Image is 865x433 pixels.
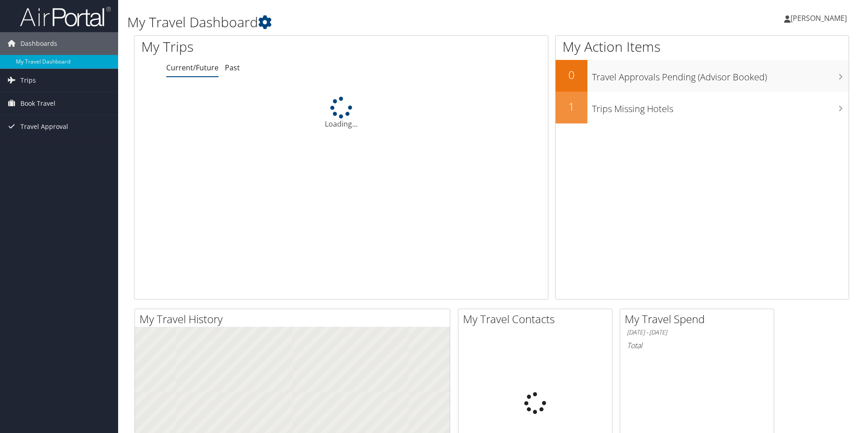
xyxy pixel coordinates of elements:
[556,37,849,56] h1: My Action Items
[556,92,849,123] a: 1Trips Missing Hotels
[556,60,849,92] a: 0Travel Approvals Pending (Advisor Booked)
[592,98,849,115] h3: Trips Missing Hotels
[592,66,849,84] h3: Travel Approvals Pending (Advisor Booked)
[134,97,548,129] div: Loading...
[784,5,856,32] a: [PERSON_NAME]
[463,311,612,327] h2: My Travel Contacts
[790,13,847,23] span: [PERSON_NAME]
[20,6,111,27] img: airportal-logo.png
[127,13,613,32] h1: My Travel Dashboard
[627,340,767,350] h6: Total
[166,63,219,73] a: Current/Future
[556,99,587,114] h2: 1
[627,328,767,337] h6: [DATE] - [DATE]
[625,311,774,327] h2: My Travel Spend
[556,67,587,83] h2: 0
[20,69,36,92] span: Trips
[20,92,55,115] span: Book Travel
[20,32,57,55] span: Dashboards
[139,311,450,327] h2: My Travel History
[141,37,369,56] h1: My Trips
[20,115,68,138] span: Travel Approval
[225,63,240,73] a: Past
